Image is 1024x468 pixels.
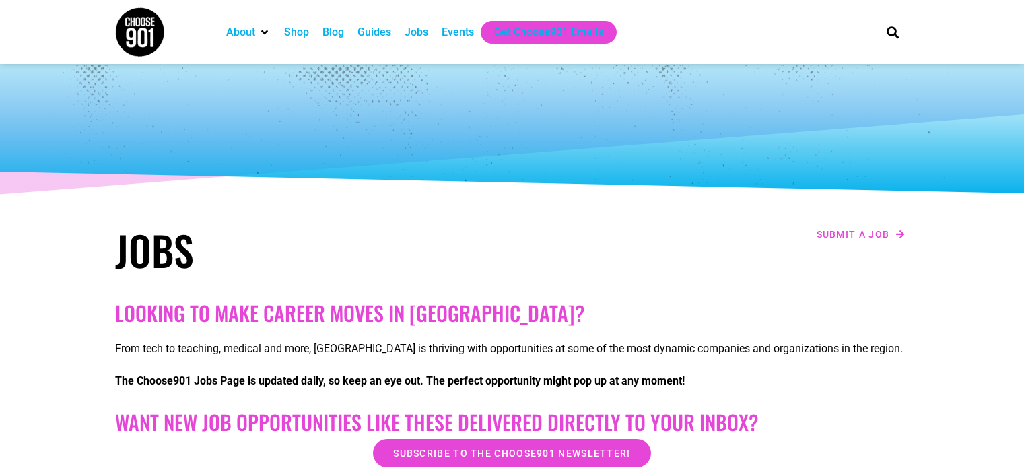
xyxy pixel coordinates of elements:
[115,226,506,274] h1: Jobs
[373,439,650,467] a: Subscribe to the Choose901 newsletter!
[284,24,309,40] a: Shop
[817,230,890,239] span: Submit a job
[494,24,603,40] a: Get Choose901 Emails
[405,24,428,40] a: Jobs
[115,410,910,434] h2: Want New Job Opportunities like these Delivered Directly to your Inbox?
[115,301,910,325] h2: Looking to make career moves in [GEOGRAPHIC_DATA]?
[226,24,255,40] a: About
[115,341,910,357] p: From tech to teaching, medical and more, [GEOGRAPHIC_DATA] is thriving with opportunities at some...
[219,21,863,44] nav: Main nav
[393,448,630,458] span: Subscribe to the Choose901 newsletter!
[219,21,277,44] div: About
[813,226,910,243] a: Submit a job
[115,374,685,387] strong: The Choose901 Jobs Page is updated daily, so keep an eye out. The perfect opportunity might pop u...
[442,24,474,40] a: Events
[881,21,903,43] div: Search
[322,24,344,40] a: Blog
[357,24,391,40] a: Guides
